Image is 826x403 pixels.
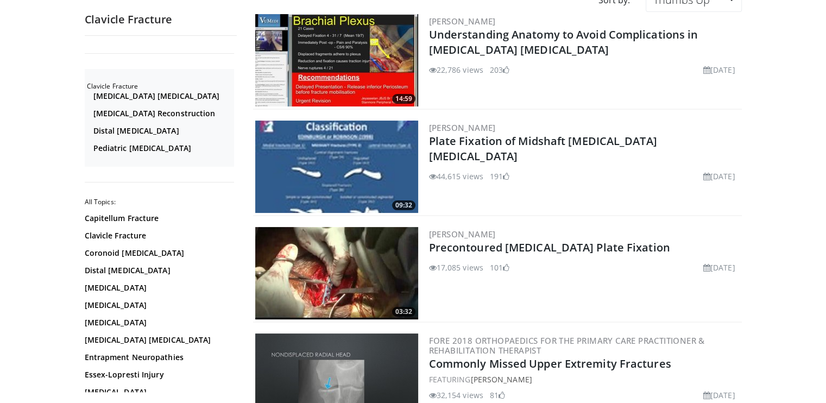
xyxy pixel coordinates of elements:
a: [MEDICAL_DATA] Reconstruction [93,108,231,119]
li: 101 [490,262,509,273]
li: 44,615 views [429,171,483,182]
a: [MEDICAL_DATA] [85,387,231,398]
li: 81 [490,389,505,401]
h2: Clavicle Fracture [87,82,234,91]
li: 203 [490,64,509,75]
a: [PERSON_NAME] [470,374,532,385]
li: 17,085 views [429,262,483,273]
a: 14:59 [255,14,418,106]
a: Distal [MEDICAL_DATA] [85,265,231,276]
a: [MEDICAL_DATA] [MEDICAL_DATA] [85,335,231,345]
a: [PERSON_NAME] [429,229,496,240]
a: [MEDICAL_DATA] [85,300,231,311]
span: 03:32 [392,307,415,317]
li: 22,786 views [429,64,483,75]
a: 03:32 [255,227,418,319]
li: [DATE] [703,64,735,75]
a: Precontoured [MEDICAL_DATA] Plate Fixation [429,240,670,255]
a: [MEDICAL_DATA] [MEDICAL_DATA] [93,91,231,102]
a: Essex-Lopresti Injury [85,369,231,380]
div: FEATURING [429,374,740,385]
span: 14:59 [392,94,415,104]
li: [DATE] [703,389,735,401]
a: Entrapment Neuropathies [85,352,231,363]
a: Understanding Anatomy to Avoid Complications in [MEDICAL_DATA] [MEDICAL_DATA] [4,43,138,72]
a: FORE 2018 Orthopaedics for the Primary Care Practitioner & Rehabilitation Therapist [429,335,705,356]
a: [PERSON_NAME] [16,73,85,82]
a: Pediatric [MEDICAL_DATA] [93,143,231,154]
a: 09:32 [255,121,418,213]
h2: Clavicle Fracture [85,12,237,27]
img: DAC6PvgZ22mCeOyX4xMDoxOmdtO40mAx.300x170_q85_crop-smart_upscale.jpg [255,14,418,106]
a: Understanding Anatomy to Avoid Complications in [MEDICAL_DATA] [MEDICAL_DATA] [429,27,698,57]
a: [PERSON_NAME] [429,122,496,133]
a: Distal [MEDICAL_DATA] [93,125,231,136]
a: Commonly Missed Upper Extremity Fractures [429,356,671,371]
li: [DATE] [703,262,735,273]
img: Clavicle_Fx_ORIF_FINAL-H.264_for_You_Tube_SD_480x360__100006823_3.jpg.300x170_q85_crop-smart_upsc... [255,121,418,213]
a: Clavicle Fracture [16,24,77,33]
img: Picture_1_50_2.png.300x170_q85_crop-smart_upscale.jpg [255,227,418,319]
a: [PERSON_NAME] [429,16,496,27]
span: 09:32 [392,200,415,210]
h2: All Topics: [85,198,234,206]
a: Back to Top [16,14,59,23]
a: Plate Fixation of Midshaft [MEDICAL_DATA] [MEDICAL_DATA] [429,134,657,163]
a: Capitellum Fracture [85,213,231,224]
a: Coronoid [MEDICAL_DATA] [85,248,231,259]
li: 191 [490,171,509,182]
a: [PERSON_NAME] [16,34,85,43]
li: 32,154 views [429,389,483,401]
div: Outline [4,4,159,14]
a: Clavicle Fracture [85,230,231,241]
a: [MEDICAL_DATA] [85,317,231,328]
li: [DATE] [703,171,735,182]
a: [MEDICAL_DATA] [85,282,231,293]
